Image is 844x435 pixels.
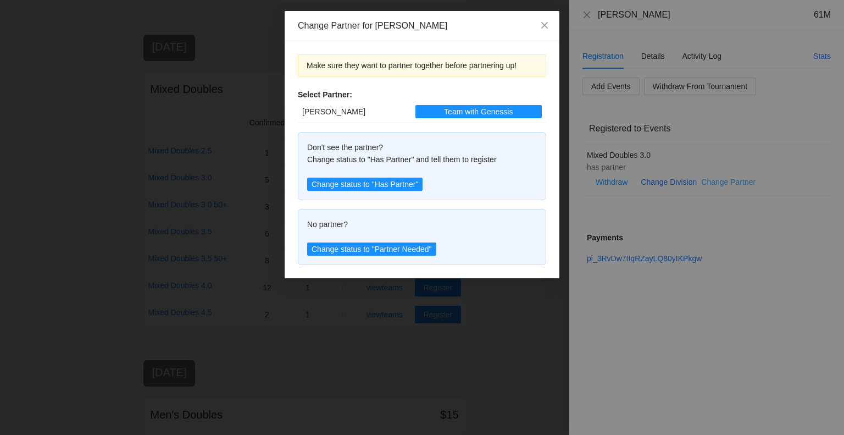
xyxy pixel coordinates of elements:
button: Team with Genessis [415,105,542,118]
span: Change status to "Has Partner" [312,178,418,190]
button: Change status to "Has Partner" [307,178,423,191]
td: [PERSON_NAME] [298,101,411,123]
div: No partner? [307,218,537,230]
div: Don't see the partner? [307,141,537,153]
div: Select Partner: [298,89,546,101]
div: Change status to "Has Partner" and tell them to register [307,153,537,166]
span: Change status to "Partner Needed" [312,243,432,255]
button: Close [530,11,559,41]
span: Team with Genessis [444,106,513,118]
div: Make sure they want to partner together before partnering up! [307,59,537,71]
button: Change status to "Partner Needed" [307,243,436,256]
div: Change Partner for [PERSON_NAME] [298,20,546,32]
span: close [540,21,549,30]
